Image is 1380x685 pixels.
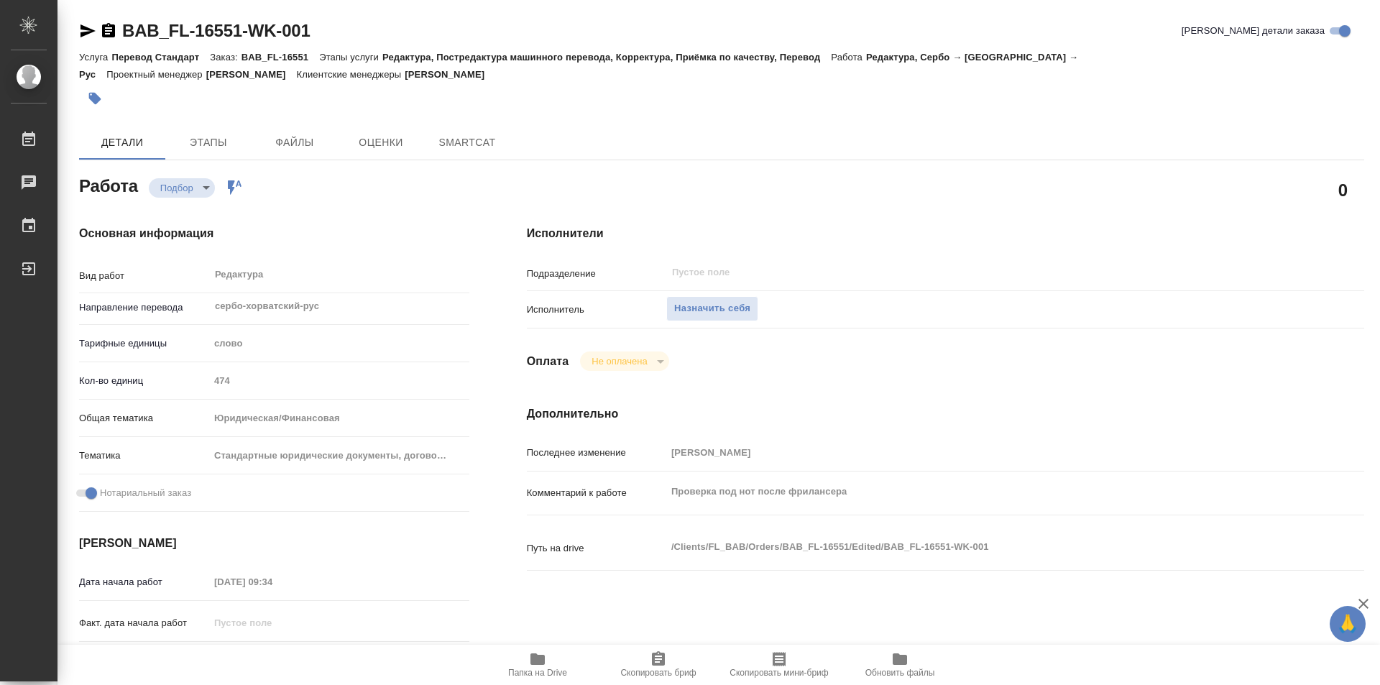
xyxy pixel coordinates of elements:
button: Скопировать бриф [598,645,719,685]
h2: Работа [79,172,138,198]
button: Скопировать ссылку для ЯМессенджера [79,22,96,40]
h4: Оплата [527,353,569,370]
p: Путь на drive [527,541,666,556]
p: Тематика [79,449,209,463]
p: Услуга [79,52,111,63]
p: Клиентские менеджеры [297,69,405,80]
span: Файлы [260,134,329,152]
button: Подбор [156,182,198,194]
h2: 0 [1338,178,1348,202]
button: Папка на Drive [477,645,598,685]
p: [PERSON_NAME] [206,69,297,80]
button: Обновить файлы [839,645,960,685]
p: Направление перевода [79,300,209,315]
input: Пустое поле [209,571,335,592]
span: Оценки [346,134,415,152]
span: Назначить себя [674,300,750,317]
p: Вид работ [79,269,209,283]
p: Комментарий к работе [527,486,666,500]
div: Стандартные юридические документы, договоры, уставы [209,443,469,468]
p: Тарифные единицы [79,336,209,351]
button: Скопировать мини-бриф [719,645,839,685]
p: Кол-во единиц [79,374,209,388]
span: [PERSON_NAME] детали заказа [1182,24,1325,38]
h4: [PERSON_NAME] [79,535,469,552]
div: Юридическая/Финансовая [209,406,469,431]
p: Исполнитель [527,303,666,317]
input: Пустое поле [209,370,469,391]
p: Этапы услуги [319,52,382,63]
div: Подбор [149,178,215,198]
textarea: Проверка под нот после фрилансера [666,479,1294,504]
h4: Дополнительно [527,405,1364,423]
p: Последнее изменение [527,446,666,460]
h4: Основная информация [79,225,469,242]
span: Этапы [174,134,243,152]
p: [PERSON_NAME] [405,69,495,80]
p: Заказ: [210,52,241,63]
span: 🙏 [1335,609,1360,639]
span: Детали [88,134,157,152]
p: Факт. дата начала работ [79,616,209,630]
p: Общая тематика [79,411,209,426]
p: Проектный менеджер [106,69,206,80]
button: Добавить тэг [79,83,111,114]
textarea: /Clients/FL_BAB/Orders/BAB_FL-16551/Edited/BAB_FL-16551-WK-001 [666,535,1294,559]
a: BAB_FL-16551-WK-001 [122,21,310,40]
button: Назначить себя [666,296,758,321]
p: Редактура, Постредактура машинного перевода, Корректура, Приёмка по качеству, Перевод [382,52,831,63]
div: слово [209,331,469,356]
div: Подбор [580,351,668,371]
input: Пустое поле [666,442,1294,463]
p: Перевод Стандарт [111,52,210,63]
button: Скопировать ссылку [100,22,117,40]
input: Пустое поле [671,264,1261,281]
h4: Исполнители [527,225,1364,242]
span: Папка на Drive [508,668,567,678]
p: Подразделение [527,267,666,281]
button: Не оплачена [587,355,651,367]
span: Нотариальный заказ [100,486,191,500]
span: Скопировать мини-бриф [730,668,828,678]
p: BAB_FL-16551 [241,52,319,63]
span: Скопировать бриф [620,668,696,678]
span: SmartCat [433,134,502,152]
p: Дата начала работ [79,575,209,589]
button: 🙏 [1330,606,1366,642]
input: Пустое поле [209,612,335,633]
span: Обновить файлы [865,668,935,678]
p: Работа [831,52,866,63]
